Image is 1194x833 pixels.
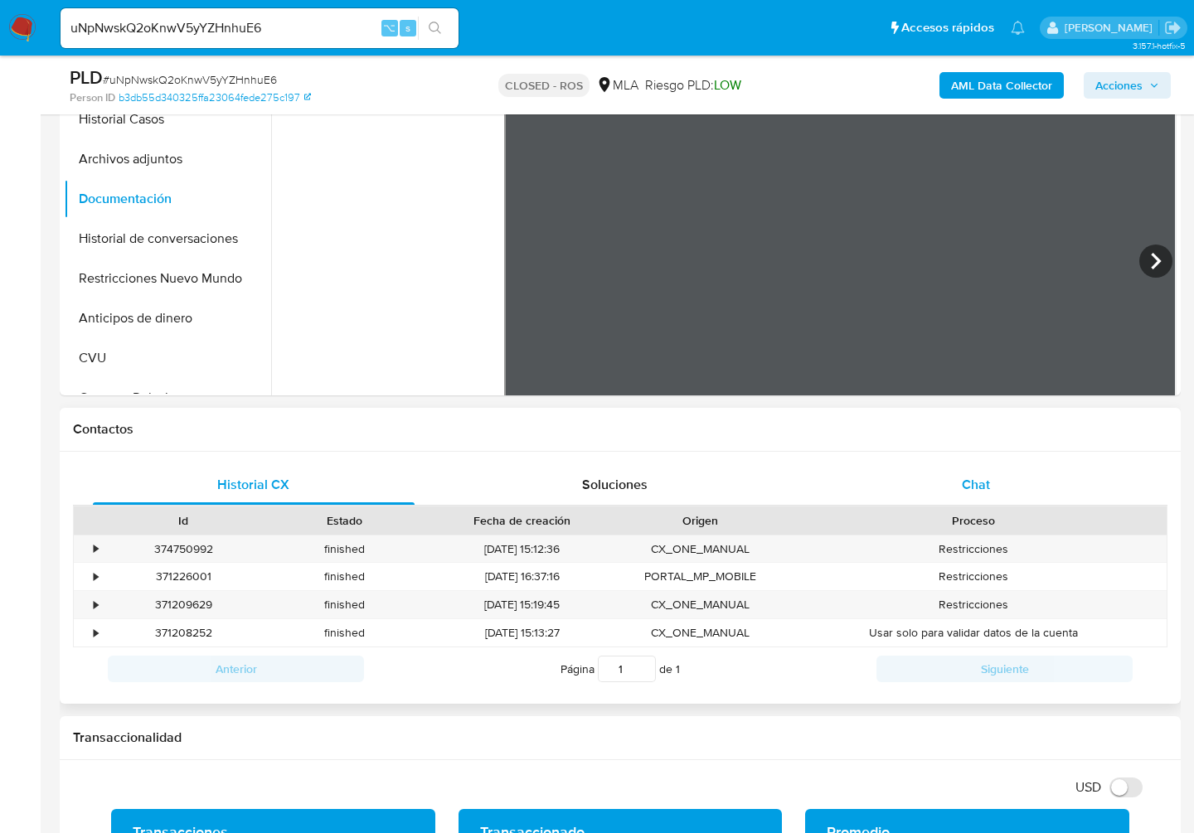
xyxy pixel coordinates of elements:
[103,535,264,563] div: 374750992
[1011,21,1025,35] a: Notificaciones
[1084,72,1171,99] button: Acciones
[561,656,680,682] span: Página de
[264,535,425,563] div: finished
[64,338,271,378] button: CVU
[620,591,781,618] div: CX_ONE_MANUAL
[103,71,277,88] span: # uNpNwskQ2oKnwV5yYZHnhuE6
[94,569,98,584] div: •
[425,591,620,618] div: [DATE] 15:19:45
[781,619,1167,647] div: Usar solo para validar datos de la cuenta
[620,619,781,647] div: CX_ONE_MANUAL
[264,563,425,590] div: finished
[103,591,264,618] div: 371209629
[114,512,252,529] div: Id
[793,512,1155,529] div: Proceso
[951,72,1052,99] b: AML Data Collector
[103,619,264,647] div: 371208252
[781,591,1167,618] div: Restricciones
[70,64,103,90] b: PLD
[714,75,741,94] span: LOW
[620,535,781,563] div: CX_ONE_MANUAL
[781,535,1167,563] div: Restricciones
[582,475,648,494] span: Soluciones
[64,139,271,179] button: Archivos adjuntos
[94,541,98,557] div: •
[73,421,1167,438] h1: Contactos
[1164,19,1182,36] a: Salir
[94,625,98,641] div: •
[962,475,990,494] span: Chat
[64,219,271,259] button: Historial de conversaciones
[781,563,1167,590] div: Restricciones
[119,90,311,105] a: b3db55d340325ffa23064fede275c197
[94,597,98,613] div: •
[1095,72,1143,99] span: Acciones
[498,74,590,97] p: CLOSED - ROS
[64,259,271,298] button: Restricciones Nuevo Mundo
[264,591,425,618] div: finished
[383,20,396,36] span: ⌥
[64,298,271,338] button: Anticipos de dinero
[1065,20,1158,36] p: jessica.fukman@mercadolibre.com
[405,20,410,36] span: s
[103,563,264,590] div: 371226001
[632,512,769,529] div: Origen
[418,17,452,40] button: search-icon
[425,563,620,590] div: [DATE] 16:37:16
[64,378,271,418] button: Cruces y Relaciones
[275,512,413,529] div: Estado
[939,72,1064,99] button: AML Data Collector
[425,619,620,647] div: [DATE] 15:13:27
[901,19,994,36] span: Accesos rápidos
[217,475,289,494] span: Historial CX
[264,619,425,647] div: finished
[425,535,620,563] div: [DATE] 15:12:36
[620,563,781,590] div: PORTAL_MP_MOBILE
[676,661,680,677] span: 1
[645,76,741,94] span: Riesgo PLD:
[436,512,609,529] div: Fecha de creación
[73,729,1167,746] h1: Transaccionalidad
[70,90,115,105] b: Person ID
[1133,39,1186,52] span: 3.157.1-hotfix-5
[64,99,271,139] button: Historial Casos
[64,179,271,219] button: Documentación
[61,17,459,39] input: Buscar usuario o caso...
[596,76,638,94] div: MLA
[108,656,364,682] button: Anterior
[876,656,1133,682] button: Siguiente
